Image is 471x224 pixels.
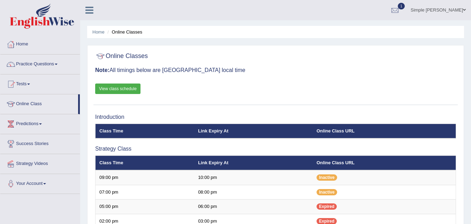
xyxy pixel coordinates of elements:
td: 08:00 pm [194,185,313,200]
h2: Online Classes [95,51,148,62]
b: Note: [95,67,109,73]
h3: All timings below are [GEOGRAPHIC_DATA] local time [95,67,456,73]
td: 10:00 pm [194,170,313,185]
td: 07:00 pm [96,185,195,200]
span: Inactive [317,174,337,181]
h3: Strategy Class [95,146,456,152]
a: Home [0,35,80,52]
th: Link Expiry At [194,124,313,138]
a: Practice Questions [0,55,80,72]
td: 05:00 pm [96,200,195,214]
a: Tests [0,74,80,92]
span: Inactive [317,189,337,195]
th: Class Time [96,156,195,170]
span: Expired [317,203,337,210]
th: Class Time [96,124,195,138]
a: Your Account [0,174,80,192]
a: Home [92,29,105,35]
a: Online Class [0,94,78,112]
a: View class schedule [95,84,140,94]
li: Online Classes [106,29,142,35]
a: Predictions [0,114,80,132]
td: 09:00 pm [96,170,195,185]
th: Online Class URL [313,124,456,138]
a: Strategy Videos [0,154,80,172]
a: Success Stories [0,134,80,152]
span: 1 [398,3,405,9]
th: Online Class URL [313,156,456,170]
td: 06:00 pm [194,200,313,214]
th: Link Expiry At [194,156,313,170]
h3: Introduction [95,114,456,120]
